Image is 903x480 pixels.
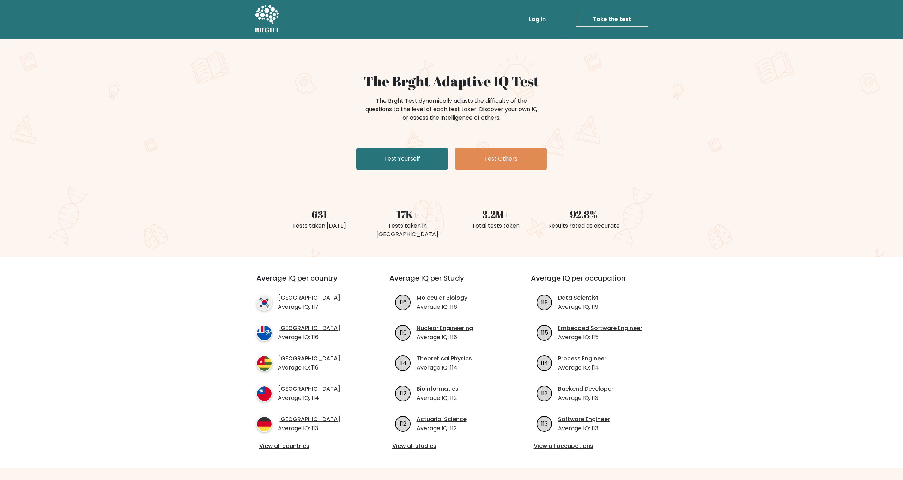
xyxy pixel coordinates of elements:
[456,207,535,222] div: 3.2M+
[455,148,547,170] a: Test Others
[368,207,447,222] div: 17K+
[255,3,280,36] a: BRGHT
[558,324,642,332] a: Embedded Software Engineer
[417,424,467,433] p: Average IQ: 112
[541,389,548,397] text: 113
[278,364,340,372] p: Average IQ: 116
[278,354,340,363] a: [GEOGRAPHIC_DATA]
[417,333,473,342] p: Average IQ: 116
[279,73,624,90] h1: The Brght Adaptive IQ Test
[417,385,459,393] a: Bioinformatics
[278,415,340,424] a: [GEOGRAPHIC_DATA]
[356,148,448,170] a: Test Yourself
[534,442,653,450] a: View all occupations
[279,222,359,230] div: Tests taken [DATE]
[392,442,511,450] a: View all studies
[399,298,406,306] text: 116
[417,294,467,302] a: Molecular Biology
[399,359,407,367] text: 114
[399,328,406,336] text: 116
[278,303,340,311] p: Average IQ: 117
[541,298,548,306] text: 119
[256,355,272,371] img: country
[278,385,340,393] a: [GEOGRAPHIC_DATA]
[558,415,610,424] a: Software Engineer
[558,424,610,433] p: Average IQ: 113
[278,424,340,433] p: Average IQ: 113
[558,303,599,311] p: Average IQ: 119
[417,354,472,363] a: Theoretical Physics
[526,12,549,26] a: Log in
[278,324,340,332] a: [GEOGRAPHIC_DATA]
[544,222,624,230] div: Results rated as accurate
[417,364,472,372] p: Average IQ: 114
[541,359,548,367] text: 114
[256,325,272,341] img: country
[400,389,406,397] text: 112
[417,415,467,424] a: Actuarial Science
[256,295,272,311] img: country
[456,222,535,230] div: Total tests taken
[368,222,447,239] div: Tests taken in [GEOGRAPHIC_DATA]
[256,416,272,432] img: country
[558,294,599,302] a: Data Scientist
[417,303,467,311] p: Average IQ: 116
[558,385,613,393] a: Backend Developer
[544,207,624,222] div: 92.8%
[417,324,473,332] a: Nuclear Engineering
[576,12,648,27] a: Take the test
[400,419,406,427] text: 112
[541,328,548,336] text: 115
[558,394,613,402] p: Average IQ: 113
[278,333,340,342] p: Average IQ: 116
[279,207,359,222] div: 631
[558,354,606,363] a: Process Engineer
[541,419,548,427] text: 113
[278,294,340,302] a: [GEOGRAPHIC_DATA]
[417,394,459,402] p: Average IQ: 112
[363,97,540,122] div: The Brght Test dynamically adjusts the difficulty of the questions to the level of each test take...
[256,274,364,291] h3: Average IQ per country
[278,394,340,402] p: Average IQ: 114
[558,364,606,372] p: Average IQ: 114
[255,26,280,34] h5: BRGHT
[389,274,514,291] h3: Average IQ per Study
[531,274,655,291] h3: Average IQ per occupation
[256,386,272,402] img: country
[558,333,642,342] p: Average IQ: 115
[259,442,361,450] a: View all countries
